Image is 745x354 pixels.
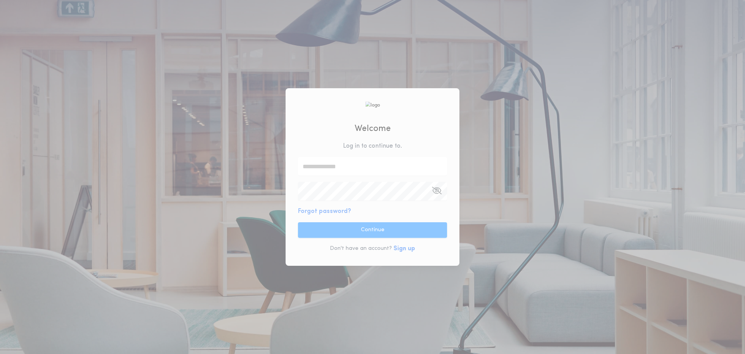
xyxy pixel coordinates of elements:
button: Forgot password? [298,207,351,216]
p: Log in to continue to . [343,141,402,151]
img: logo [365,101,380,109]
p: Don't have an account? [330,245,392,253]
h2: Welcome [355,122,391,135]
button: Sign up [393,244,415,253]
button: Continue [298,222,447,238]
